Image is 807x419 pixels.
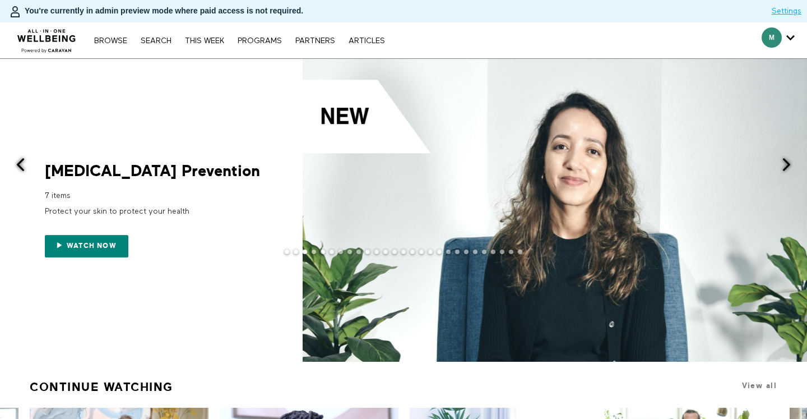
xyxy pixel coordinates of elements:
[232,37,287,45] a: PROGRAMS
[135,37,177,45] a: Search
[753,22,803,58] div: Secondary
[89,37,133,45] a: Browse
[89,35,390,46] nav: Primary
[13,21,81,54] img: CARAVAN
[742,381,777,390] a: View all
[179,37,230,45] a: THIS WEEK
[30,375,173,399] a: Continue Watching
[343,37,391,45] a: ARTICLES
[772,6,801,17] a: Settings
[8,5,22,19] img: person-bdfc0eaa9744423c596e6e1c01710c89950b1dff7c83b5d61d716cfd8139584f.svg
[290,37,341,45] a: PARTNERS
